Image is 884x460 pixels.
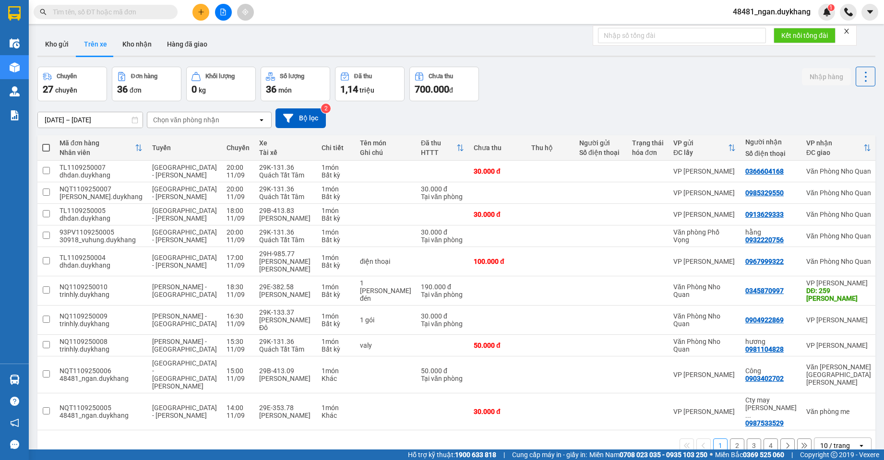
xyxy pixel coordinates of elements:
div: 1 món [322,283,350,291]
div: [PERSON_NAME] [259,291,312,298]
div: 0932220756 [745,236,784,244]
div: NQT1109250007 [60,185,143,193]
span: [GEOGRAPHIC_DATA] - [PERSON_NAME] [152,228,217,244]
span: 1 [829,4,833,11]
div: Tài xế [259,149,312,156]
button: Hàng đã giao [159,33,215,56]
div: NQT1109250006 [60,367,143,375]
div: Người gửi [579,139,622,147]
div: VP [PERSON_NAME] [673,371,736,378]
div: 1 món [322,164,350,171]
div: 93PV1109250005 [60,228,143,236]
div: 11/09 [227,412,250,419]
div: Đã thu [421,139,456,147]
svg: open [858,442,865,449]
button: Kho gửi [37,33,76,56]
button: Nhập hàng [802,68,851,85]
div: Tại văn phòng [421,193,464,201]
div: Cty may Huy Hoàng [745,396,797,419]
div: Bất kỳ [322,261,350,269]
div: Bất kỳ [322,236,350,244]
div: 1 valy màu đén [360,279,411,302]
span: [PERSON_NAME] - [GEOGRAPHIC_DATA] [152,283,217,298]
div: trinhly.duykhang [60,345,143,353]
div: Văn Phòng Nho Quan [806,211,871,218]
button: plus [192,4,209,21]
div: 100.000 đ [474,258,522,265]
div: NQT1109250005 [60,404,143,412]
div: 190.000 đ [421,283,464,291]
span: [GEOGRAPHIC_DATA] - [PERSON_NAME] [152,185,217,201]
sup: 2 [321,104,331,113]
span: file-add [220,9,227,15]
div: Văn [PERSON_NAME][GEOGRAPHIC_DATA][PERSON_NAME] [806,363,871,386]
div: DĐ: 259 hoàng mai [806,287,871,302]
div: Bất kỳ [322,193,350,201]
div: Chưa thu [429,73,453,80]
button: file-add [215,4,232,21]
strong: 0369 525 060 [743,451,784,459]
span: search [40,9,47,15]
div: 15:00 [227,367,250,375]
div: Công [745,367,797,375]
div: 0967999322 [745,258,784,265]
button: Chưa thu700.000đ [409,67,479,101]
img: icon-new-feature [823,8,831,16]
div: hương [745,338,797,345]
div: Bất kỳ [322,291,350,298]
div: Tại văn phòng [421,291,464,298]
div: 29E-382.58 [259,283,312,291]
div: 30.000 đ [474,211,522,218]
div: 0903402702 [745,375,784,382]
img: solution-icon [10,110,20,120]
span: Kết nối tổng đài [781,30,828,41]
span: [GEOGRAPHIC_DATA] - [PERSON_NAME] [152,404,217,419]
div: 0987533529 [745,419,784,427]
div: Trạng thái [632,139,664,147]
button: Khối lượng0kg [186,67,256,101]
div: 29B-413.09 [259,367,312,375]
input: Tìm tên, số ĐT hoặc mã đơn [53,7,166,17]
span: message [10,440,19,449]
div: [PERSON_NAME] [259,375,312,382]
div: valy [360,342,411,349]
div: dhdan.duykhang [60,214,143,222]
div: điện thoại [360,258,411,265]
div: Chi tiết [322,144,350,152]
div: 1 món [322,404,350,412]
button: Bộ lọc [275,108,326,128]
div: 11/09 [227,320,250,328]
div: 30.000 đ [421,228,464,236]
button: Trên xe [76,33,115,56]
div: 29B-413.83 [259,207,312,214]
div: [PERSON_NAME] [259,412,312,419]
div: 0913629333 [745,211,784,218]
div: hóa đơn [632,149,664,156]
div: 11/09 [227,236,250,244]
div: 1 món [322,312,350,320]
div: Tại văn phòng [421,236,464,244]
div: 1 món [322,367,350,375]
div: Văn Phòng Nho Quan [806,167,871,175]
div: trinhly.duykhang [60,291,143,298]
div: 0904922869 [745,316,784,324]
span: | [503,449,505,460]
div: VP [PERSON_NAME] [673,211,736,218]
img: warehouse-icon [10,62,20,72]
svg: open [258,116,265,124]
img: phone-icon [844,8,853,16]
span: 36 [266,83,276,95]
div: 11/09 [227,193,250,201]
span: [PERSON_NAME] - [GEOGRAPHIC_DATA] [152,338,217,353]
div: 11/09 [227,291,250,298]
div: Xe [259,139,312,147]
span: 0 [191,83,197,95]
div: NQ1109250008 [60,338,143,345]
div: Chuyến [227,144,250,152]
div: VP gửi [673,139,728,147]
span: 700.000 [415,83,449,95]
div: 29K-133.37 [259,308,312,316]
div: Khác [322,412,350,419]
div: Văn phòng Phố Vọng [673,228,736,244]
button: Kho nhận [115,33,159,56]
